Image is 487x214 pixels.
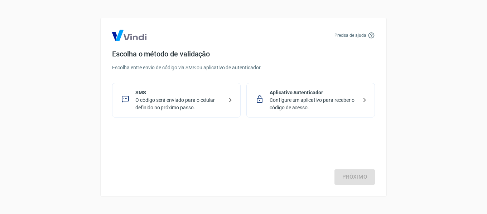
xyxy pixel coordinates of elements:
p: O código será enviado para o celular definido no próximo passo. [135,96,223,111]
p: Escolha entre envio de código via SMS ou aplicativo de autenticador. [112,64,375,71]
p: SMS [135,89,223,96]
div: SMSO código será enviado para o celular definido no próximo passo. [112,83,241,118]
img: Logo Vind [112,30,146,41]
h4: Escolha o método de validação [112,50,375,58]
p: Aplicativo Autenticador [270,89,357,96]
div: Aplicativo AutenticadorConfigure um aplicativo para receber o código de acesso. [246,83,375,118]
p: Configure um aplicativo para receber o código de acesso. [270,96,357,111]
p: Precisa de ajuda [334,32,366,39]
